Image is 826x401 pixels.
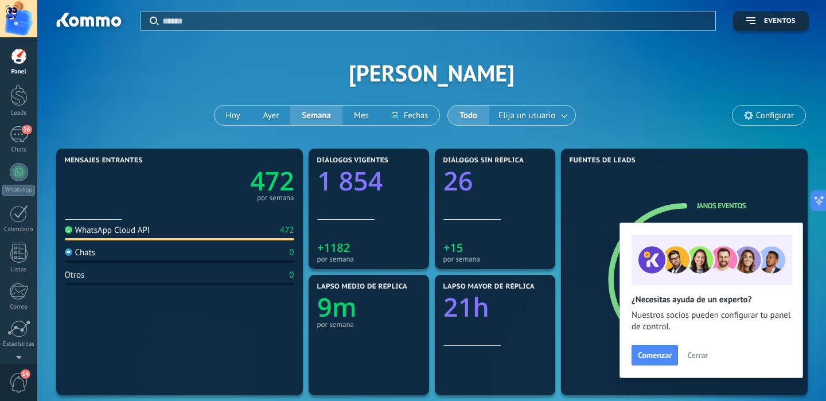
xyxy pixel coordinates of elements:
[733,11,809,31] button: Eventos
[443,290,489,325] text: 21h
[443,157,524,165] span: Diálogos sin réplica
[764,17,796,25] span: Eventos
[697,201,746,211] a: Janos Eventos
[2,303,36,311] div: Correo
[21,369,30,379] span: 14
[2,266,36,274] div: Listas
[65,226,72,233] img: WhatsApp Cloud API
[180,163,294,198] a: 472
[443,283,535,291] span: Lapso mayor de réplica
[65,270,85,281] div: Otros
[257,195,294,201] div: por semana
[289,270,294,281] div: 0
[638,351,672,359] span: Comenzar
[448,106,489,125] button: Todo
[317,157,389,165] span: Diálogos vigentes
[317,290,357,325] text: 9m
[632,294,791,305] h2: ¿Necesitas ayuda de un experto?
[756,111,794,120] span: Configurar
[496,108,558,123] span: Elija un usuario
[250,163,294,198] text: 472
[22,125,32,134] span: 26
[317,163,383,198] text: 1 854
[2,226,36,233] div: Calendario
[2,341,36,348] div: Estadísticas
[342,106,380,125] button: Mes
[2,68,36,76] div: Panel
[632,345,678,365] button: Comenzar
[632,310,791,333] span: Nuestros socios pueden configurar tu panel de control.
[290,106,342,125] button: Semana
[65,247,96,258] div: Chats
[280,225,294,236] div: 472
[65,248,72,256] img: Chats
[317,320,420,329] div: por semana
[2,110,36,117] div: Leads
[443,290,547,325] a: 21h
[443,163,473,198] text: 26
[215,106,252,125] button: Hoy
[65,157,143,165] span: Mensajes entrantes
[570,157,636,165] span: Fuentes de leads
[489,106,575,125] button: Elija un usuario
[380,106,439,125] button: Fechas
[317,240,350,255] text: +1182
[443,240,463,255] text: +15
[289,247,294,258] div: 0
[317,255,420,263] div: por semana
[2,185,35,196] div: WhatsApp
[682,347,713,364] button: Cerrar
[687,351,708,359] span: Cerrar
[317,283,408,291] span: Lapso medio de réplica
[443,255,547,263] div: por semana
[65,225,150,236] div: WhatsApp Cloud API
[252,106,291,125] button: Ayer
[2,146,36,154] div: Chats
